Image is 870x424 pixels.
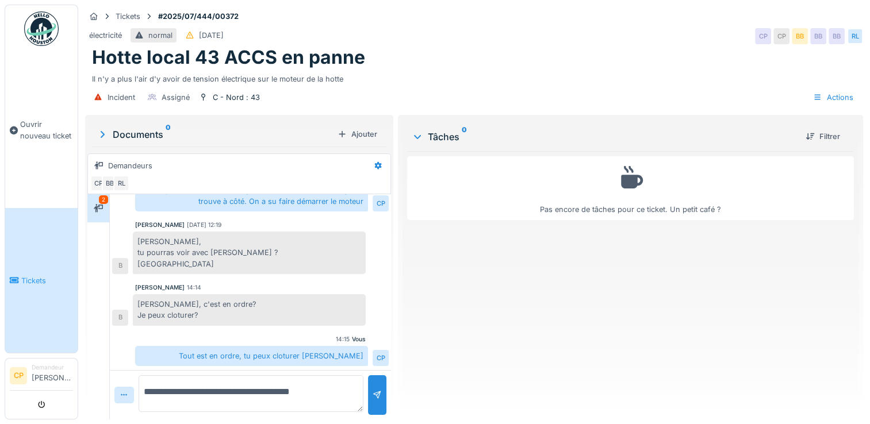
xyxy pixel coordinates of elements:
div: Actions [808,89,858,106]
div: Il n'y a plus l'air d'y avoir de tension électrique sur le moteur de la hotte [92,69,856,84]
div: Tout est en ordre, tu peux cloturer [PERSON_NAME] [135,346,368,366]
span: Ouvrir nouveau ticket [20,119,73,141]
a: CP Demandeur[PERSON_NAME] [10,363,73,391]
div: Filtrer [801,129,845,144]
div: B [112,310,128,326]
div: Tickets [116,11,140,22]
div: électricité [89,30,122,41]
li: [PERSON_NAME] [32,363,73,388]
div: [PERSON_NAME] [135,221,185,229]
img: Badge_color-CXgf-gQk.svg [24,11,59,46]
div: [DATE] [199,30,224,41]
a: Tickets [5,208,78,353]
div: Ajouter [333,126,382,142]
div: Demandeurs [108,160,152,171]
div: 2 [99,195,108,204]
span: Tickets [21,275,73,286]
a: Ouvrir nouveau ticket [5,52,78,208]
div: Pas encore de tâches pour ce ticket. Un petit café ? [415,161,846,215]
div: BB [792,28,808,44]
div: [PERSON_NAME], c'est en ordre? Je peux cloturer? [133,294,366,325]
div: Tâches [412,130,796,144]
div: Vous [352,335,366,344]
div: CP [373,350,389,366]
li: CP [10,367,27,384]
sup: 0 [166,128,171,141]
div: CP [373,195,389,211]
div: Incident [108,92,135,103]
div: C - Nord : 43 [213,92,260,103]
div: CP [90,175,106,191]
div: BB [102,175,118,191]
div: [PERSON_NAME], tu pourras voir avec [PERSON_NAME] ? [GEOGRAPHIC_DATA] [133,232,366,274]
div: B [112,258,128,274]
div: RL [113,175,129,191]
div: BB [810,28,826,44]
div: [PERSON_NAME] [135,283,185,292]
h1: Hotte local 43 ACCS en panne [92,47,365,68]
div: Salut, la hotte est alimentée par l'armoire de l'automate qui se trouve à côté. On a su faire dém... [135,180,368,211]
div: 14:15 [336,335,350,344]
div: normal [148,30,173,41]
div: BB [829,28,845,44]
div: [DATE] 12:19 [187,221,221,229]
div: CP [773,28,789,44]
sup: 0 [462,130,467,144]
div: Documents [97,128,333,141]
div: Demandeur [32,363,73,372]
div: 14:14 [187,283,201,292]
div: Assigné [162,92,190,103]
strong: #2025/07/444/00372 [154,11,243,22]
div: CP [755,28,771,44]
div: RL [847,28,863,44]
